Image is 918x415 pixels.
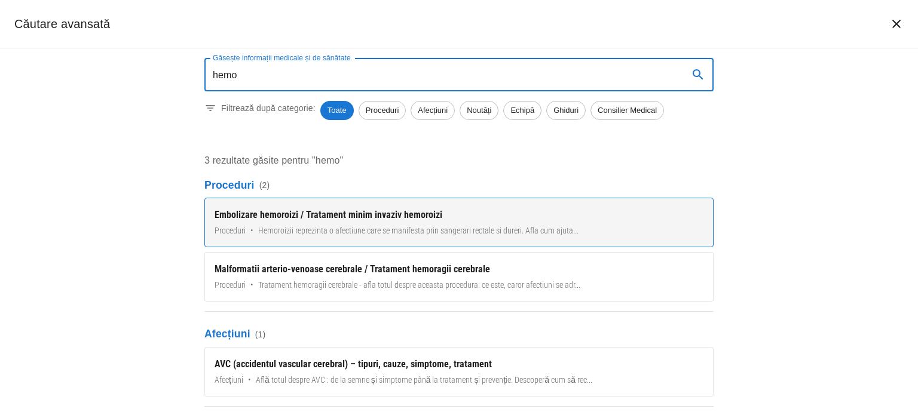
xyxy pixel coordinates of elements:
p: Filtrează după categorie: [221,102,316,114]
span: Afecțiuni [411,104,454,116]
p: Afecțiuni [204,326,714,342]
span: ( 2 ) [259,179,270,191]
h2: Căutare avansată [14,14,110,33]
div: Malformatii arterio-venoase cerebrale / Tratament hemoragii cerebrale [215,262,703,276]
div: AVC (accidentul vascular cerebral) – tipuri, cauze, simptome, tratament [215,357,703,371]
span: Hemoroizii reprezinta o afectiune care se manifesta prin sangerari rectale si dureri. Afla cum aj... [258,225,579,237]
p: 3 rezultate găsite pentru "hemo" [204,153,714,168]
div: Proceduri [359,101,406,120]
a: AVC (accidentul vascular cerebral) – tipuri, cauze, simptome, tratamentAfecțiuni•Află totul despr... [204,347,714,396]
div: Ghiduri [546,101,586,120]
div: Echipă [503,101,541,120]
a: Embolizare hemoroizi / Tratament minim invaziv hemoroiziProceduri•Hemoroizii reprezinta o afectiu... [204,198,714,247]
div: Afecțiuni [411,101,455,120]
span: Proceduri [215,279,246,291]
span: • [250,225,253,237]
span: • [248,374,251,386]
div: Toate [320,101,354,120]
span: Tratament hemoragii cerebrale - afla totul despre aceasta procedura: ce este, caror afectiuni se ... [258,279,580,291]
div: Noutăți [460,101,498,120]
span: ( 1 ) [255,328,266,340]
label: Găsește informații medicale și de sănătate [213,53,351,63]
p: Proceduri [204,177,714,193]
a: Malformatii arterio-venoase cerebrale / Tratament hemoragii cerebraleProceduri•Tratament hemoragi... [204,252,714,302]
span: Afecțiuni [215,374,243,386]
span: Echipă [504,104,541,116]
span: Consilier Medical [591,104,663,116]
button: search [684,60,712,89]
span: Proceduri [359,104,406,116]
input: Introduceți un termen pentru căutare... [204,58,679,91]
span: Ghiduri [547,104,585,116]
div: Embolizare hemoroizi / Tratament minim invaziv hemoroizi [215,208,703,222]
span: Află totul despre AVC : de la semne și simptome până la tratament și prevenție. Descoperă cum să ... [256,374,592,386]
span: Toate [320,104,354,116]
div: Consilier Medical [590,101,664,120]
span: Noutăți [460,104,498,116]
span: Proceduri [215,225,246,237]
span: • [250,279,253,291]
button: închide căutarea [882,10,911,38]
